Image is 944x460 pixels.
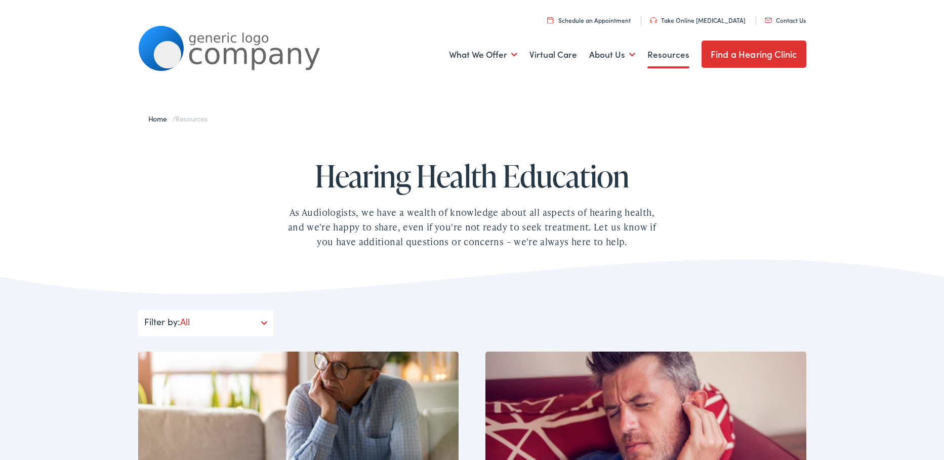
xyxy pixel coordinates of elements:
[449,36,517,73] a: What We Offer
[765,16,806,24] a: Contact Us
[148,113,172,124] a: Home
[650,16,746,24] a: Take Online [MEDICAL_DATA]
[765,18,772,23] img: utility icon
[547,17,553,23] img: utility icon
[702,41,806,68] a: Find a Hearing Clinic
[529,36,577,73] a: Virtual Care
[148,113,208,124] span: /
[138,310,273,336] div: Filter by:
[547,16,631,24] a: Schedule an Appointment
[589,36,635,73] a: About Us
[285,205,660,249] div: As Audiologists, we have a wealth of knowledge about all aspects of hearing health, and we're hap...
[650,17,657,23] img: utility icon
[647,36,689,73] a: Resources
[255,159,690,193] h1: Hearing Health Education
[175,113,207,124] span: Resources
